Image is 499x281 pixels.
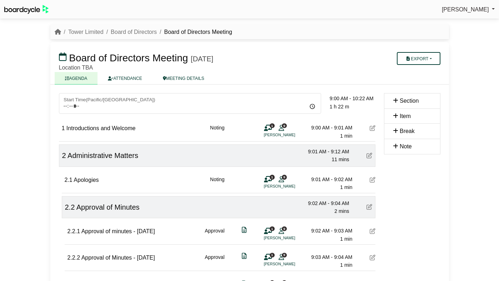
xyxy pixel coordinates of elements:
[210,124,224,140] div: Noting
[111,29,157,35] a: Board of Directors
[340,236,352,242] span: 1 min
[68,228,80,234] span: 2.2.1
[74,177,99,183] span: Apologies
[264,261,318,267] li: [PERSON_NAME]
[340,262,352,268] span: 1 min
[331,157,349,162] span: 11 mins
[69,52,188,63] span: Board of Directors Meeting
[299,148,349,155] div: 9:01 AM - 9:12 AM
[303,124,353,132] div: 9:00 AM - 9:01 AM
[442,5,495,14] a: [PERSON_NAME]
[62,152,66,159] span: 2
[270,226,275,231] span: 1
[98,72,152,85] a: ATTENDANCE
[400,128,415,134] span: Break
[62,125,65,131] span: 1
[270,175,275,179] span: 1
[442,6,489,12] span: [PERSON_NAME]
[210,175,224,191] div: Noting
[55,72,98,85] a: AGENDA
[68,152,138,159] span: Administrative Matters
[330,94,380,102] div: 9:00 AM - 10:22 AM
[191,55,213,63] div: [DATE]
[76,203,140,211] span: Approval of Minutes
[55,27,232,37] nav: breadcrumb
[400,113,411,119] span: Item
[397,52,440,65] button: Export
[334,208,349,214] span: 2 mins
[4,5,49,14] img: BoardcycleBlackGreen-aaafeed430059cb809a45853b8cf6d952af9d84e6e89e1f1685b34bfd5cb7d64.svg
[65,203,75,211] span: 2.2
[205,253,224,269] div: Approval
[264,235,318,241] li: [PERSON_NAME]
[400,98,419,104] span: Section
[264,132,318,138] li: [PERSON_NAME]
[81,228,155,234] span: Approval of minutes - [DATE]
[270,123,275,128] span: 1
[264,183,318,189] li: [PERSON_NAME]
[81,255,155,261] span: Approval of Minutes - [DATE]
[59,65,93,71] span: Location TBA
[68,29,104,35] a: Tower Limited
[330,104,349,109] span: 1 h 22 m
[270,253,275,257] span: 1
[400,143,412,149] span: Note
[282,175,287,179] span: 9
[303,175,353,183] div: 9:01 AM - 9:02 AM
[282,123,287,128] span: 9
[66,125,136,131] span: Introductions and Welcome
[282,253,287,257] span: 9
[65,177,73,183] span: 2.1
[303,227,353,235] div: 9:02 AM - 9:03 AM
[157,27,232,37] li: Board of Directors Meeting
[68,255,80,261] span: 2.2.2
[340,184,352,190] span: 1 min
[303,253,353,261] div: 9:03 AM - 9:04 AM
[299,199,349,207] div: 9:02 AM - 9:04 AM
[205,227,224,243] div: Approval
[282,226,287,231] span: 9
[153,72,215,85] a: MEETING DETAILS
[340,133,352,139] span: 1 min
